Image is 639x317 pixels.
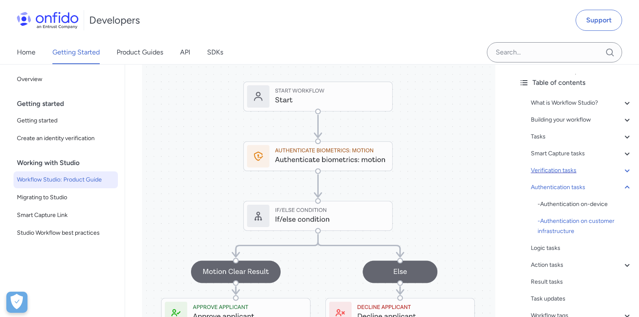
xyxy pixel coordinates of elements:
a: Tasks [531,132,632,142]
a: Result tasks [531,277,632,287]
h1: Developers [89,14,140,27]
span: Smart Capture Link [17,210,115,220]
a: Building your workflow [531,115,632,125]
a: Migrating to Studio [14,189,118,206]
a: API [180,41,190,64]
a: Verification tasks [531,165,632,176]
a: -Authentication on-device [538,199,632,209]
div: Cookie Preferences [6,292,27,313]
a: Smart Capture Link [14,207,118,224]
img: Onfido Logo [17,12,79,29]
input: Onfido search input field [487,42,622,62]
a: -Authentication on customer infrastructure [538,216,632,236]
a: Overview [14,71,118,88]
a: Getting started [14,112,118,129]
div: Table of contents [519,78,632,88]
a: Studio Workflow best practices [14,225,118,241]
span: Migrating to Studio [17,192,115,203]
span: Studio Workflow best practices [17,228,115,238]
a: Authentication tasks [531,182,632,192]
span: Getting started [17,116,115,126]
div: Getting started [17,95,121,112]
a: Action tasks [531,260,632,270]
a: Product Guides [117,41,163,64]
a: Logic tasks [531,243,632,253]
button: Open Preferences [6,292,27,313]
span: Workflow Studio: Product Guide [17,175,115,185]
a: Workflow Studio: Product Guide [14,171,118,188]
a: What is Workflow Studio? [531,98,632,108]
a: Home [17,41,35,64]
div: - Authentication on-device [538,199,632,209]
a: Task updates [531,294,632,304]
a: Create an identity verification [14,130,118,147]
div: Working with Studio [17,154,121,171]
a: Getting Started [52,41,100,64]
a: Smart Capture tasks [531,149,632,159]
span: Create an identity verification [17,133,115,144]
a: SDKs [207,41,223,64]
div: - Authentication on customer infrastructure [538,216,632,236]
a: Support [576,10,622,31]
span: Overview [17,74,115,84]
